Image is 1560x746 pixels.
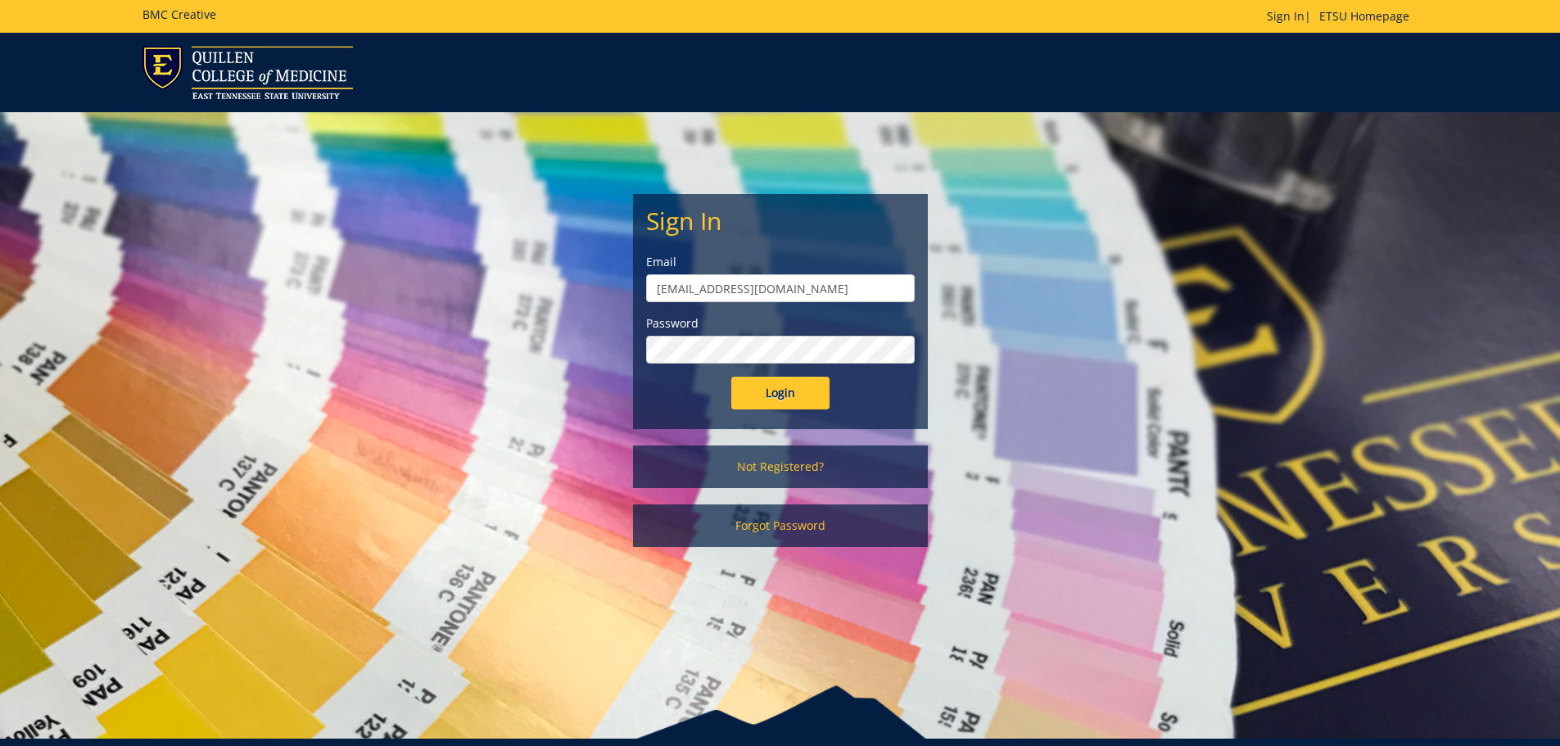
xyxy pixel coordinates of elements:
h5: BMC Creative [142,8,216,20]
a: ETSU Homepage [1311,8,1418,24]
label: Email [646,254,915,270]
p: | [1267,8,1418,25]
a: Not Registered? [633,445,928,488]
a: Sign In [1267,8,1305,24]
label: Password [646,315,915,332]
img: ETSU logo [142,46,353,99]
a: Forgot Password [633,504,928,547]
input: Login [731,377,830,409]
h2: Sign In [646,207,915,234]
